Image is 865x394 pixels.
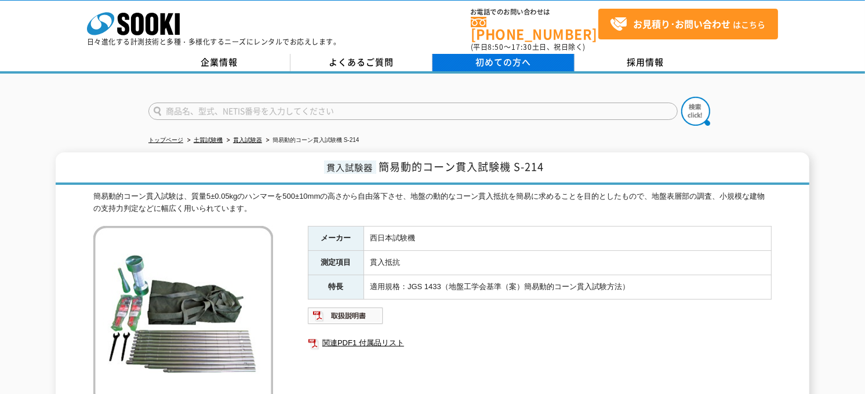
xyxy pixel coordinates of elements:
td: 西日本試験機 [364,227,772,251]
span: 8:50 [488,42,504,52]
span: 初めての方へ [476,56,532,68]
div: 簡易動的コーン貫入試験は、質量5±0.05kgのハンマーを500±10mmの高さから自由落下させ、地盤の動的なコーン貫入抵抗を簡易に求めることを目的としたもので、地盤表層部の調査、小規模な建物の... [93,191,772,215]
a: 採用情報 [575,54,717,71]
span: 17:30 [511,42,532,52]
span: はこちら [610,16,765,33]
span: 簡易動的コーン貫入試験機 S-214 [379,159,544,174]
a: 土質試験機 [194,137,223,143]
td: 適用規格：JGS 1433（地盤工学会基準（案）簡易動的コーン貫入試験方法） [364,275,772,300]
strong: お見積り･お問い合わせ [633,17,730,31]
a: 関連PDF1 付属品リスト [308,335,772,351]
li: 簡易動的コーン貫入試験機 S-214 [264,134,359,147]
a: 取扱説明書 [308,314,384,323]
a: よくあるご質問 [290,54,432,71]
a: お見積り･お問い合わせはこちら [598,9,778,39]
a: トップページ [148,137,183,143]
img: 取扱説明書 [308,307,384,325]
th: 特長 [308,275,364,300]
a: [PHONE_NUMBER] [471,17,598,41]
th: 測定項目 [308,251,364,275]
input: 商品名、型式、NETIS番号を入力してください [148,103,678,120]
a: 初めての方へ [432,54,575,71]
img: btn_search.png [681,97,710,126]
span: お電話でのお問い合わせは [471,9,598,16]
p: 日々進化する計測技術と多種・多様化するニーズにレンタルでお応えします。 [87,38,341,45]
th: メーカー [308,227,364,251]
td: 貫入抵抗 [364,251,772,275]
a: 貫入試験器 [233,137,262,143]
a: 企業情報 [148,54,290,71]
span: 貫入試験器 [324,160,376,174]
span: (平日 ～ 土日、祝日除く) [471,42,586,52]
